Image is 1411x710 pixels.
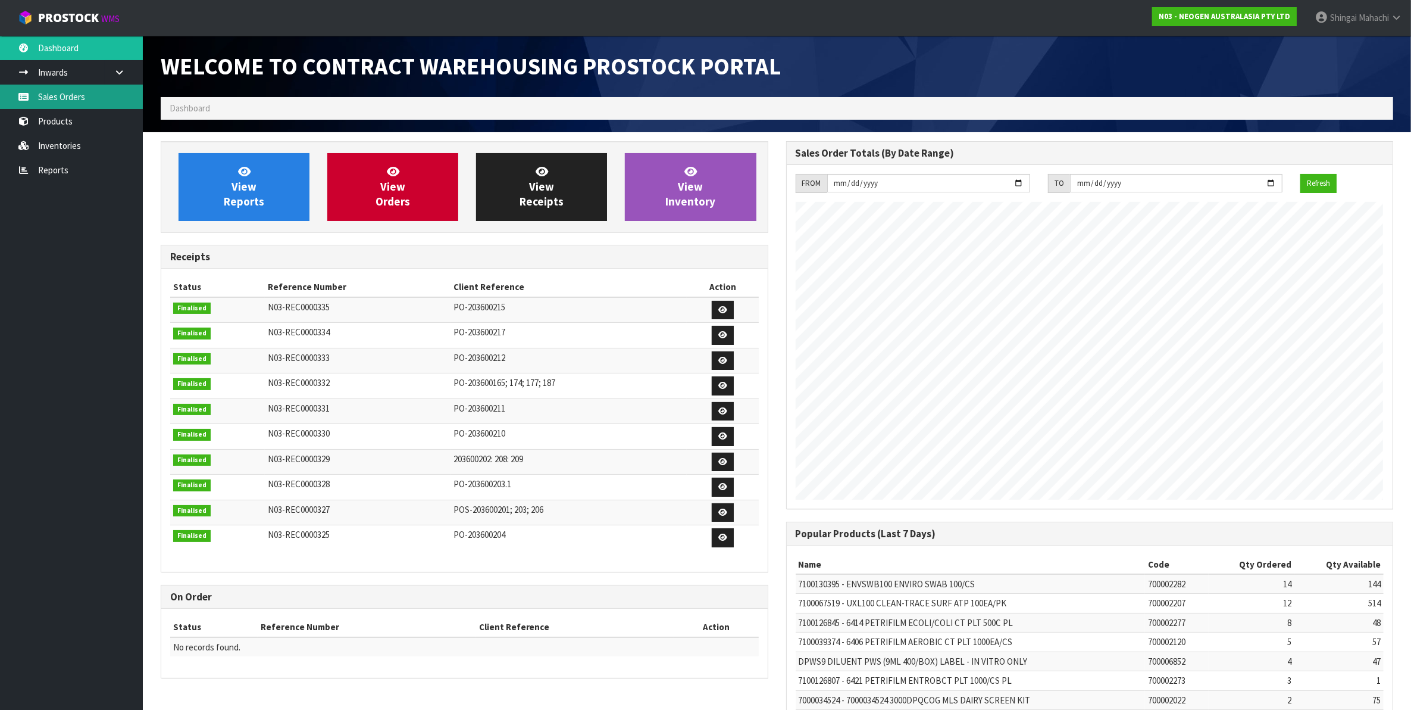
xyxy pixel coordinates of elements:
span: N03-REC0000328 [268,478,330,490]
th: Name [796,555,1146,574]
th: Status [170,618,258,637]
td: DPWS9 DILUENT PWS (9ML 400/BOX) LABEL - IN VITRO ONLY [796,652,1146,671]
span: N03-REC0000325 [268,529,330,540]
span: Welcome to Contract Warehousing ProStock Portal [161,51,781,81]
td: 7100126845 - 6414 PETRIFILM ECOLI/COLI CT PLT 500C PL [796,613,1146,632]
td: 7100130395 - ENVSWB100 ENVIRO SWAB 100/CS [796,574,1146,594]
span: Finalised [173,479,211,491]
span: PO-203600211 [453,403,505,414]
th: Reference Number [265,278,450,297]
span: N03-REC0000329 [268,453,330,465]
span: PO-203600212 [453,352,505,363]
th: Client Reference [476,618,674,637]
th: Action [687,278,759,297]
span: Mahachi [1359,12,1389,23]
td: 48 [1294,613,1384,632]
td: 144 [1294,574,1384,594]
td: 514 [1294,594,1384,613]
a: ViewOrders [327,153,458,221]
th: Qty Ordered [1209,555,1294,574]
span: Finalised [173,328,211,340]
span: Finalised [173,303,211,314]
td: 700002282 [1145,574,1209,594]
span: N03-REC0000327 [268,504,330,515]
td: 700002277 [1145,613,1209,632]
td: 5 [1209,633,1294,652]
div: TO [1048,174,1070,193]
span: Finalised [173,429,211,441]
span: N03-REC0000330 [268,428,330,439]
strong: N03 - NEOGEN AUSTRALASIA PTY LTD [1159,11,1290,21]
td: 8 [1209,613,1294,632]
th: Qty Available [1294,555,1384,574]
span: PO-203600217 [453,326,505,338]
span: View Orders [376,164,410,209]
span: Finalised [173,505,211,517]
td: 1 [1294,671,1384,690]
small: WMS [101,13,120,24]
span: ProStock [38,10,99,26]
span: PO-203600210 [453,428,505,439]
td: 700006852 [1145,652,1209,671]
td: 700002120 [1145,633,1209,652]
td: 7100067519 - UXL100 CLEAN-TRACE SURF ATP 100EA/PK [796,594,1146,613]
td: 700002273 [1145,671,1209,690]
span: N03-REC0000333 [268,352,330,363]
h3: On Order [170,591,759,603]
span: PO-203600204 [453,529,505,540]
td: 2 [1209,690,1294,709]
td: 7100126807 - 6421 PETRIFILM ENTROBCT PLT 1000/CS PL [796,671,1146,690]
td: 14 [1209,574,1294,594]
td: No records found. [170,637,759,656]
td: 7100039374 - 6406 PETRIFILM AEROBIC CT PLT 1000EA/CS [796,633,1146,652]
span: N03-REC0000331 [268,403,330,414]
h3: Popular Products (Last 7 Days) [796,528,1384,540]
td: 57 [1294,633,1384,652]
span: Finalised [173,353,211,365]
a: ViewReports [179,153,309,221]
span: 203600202: 208: 209 [453,453,523,465]
span: POS-203600201; 203; 206 [453,504,543,515]
span: View Reports [224,164,264,209]
span: PO-203600165; 174; 177; 187 [453,377,555,388]
span: Shingai [1330,12,1357,23]
span: N03-REC0000334 [268,326,330,338]
td: 700002022 [1145,690,1209,709]
td: 75 [1294,690,1384,709]
td: 700002207 [1145,594,1209,613]
th: Client Reference [450,278,687,297]
img: cube-alt.png [18,10,33,25]
span: PO-203600203.1 [453,478,511,490]
td: 7000034524 - 7000034524 3000DPQCOG MLS DAIRY SCREEN KIT [796,690,1146,709]
td: 4 [1209,652,1294,671]
span: Dashboard [170,102,210,114]
th: Status [170,278,265,297]
td: 47 [1294,652,1384,671]
a: ViewReceipts [476,153,607,221]
span: N03-REC0000335 [268,301,330,313]
td: 12 [1209,594,1294,613]
span: Finalised [173,404,211,416]
a: ViewInventory [625,153,756,221]
span: View Receipts [520,164,564,209]
span: Finalised [173,454,211,466]
span: Finalised [173,378,211,390]
td: 3 [1209,671,1294,690]
th: Reference Number [258,618,475,637]
div: FROM [796,174,827,193]
span: View Inventory [665,164,715,209]
h3: Sales Order Totals (By Date Range) [796,148,1384,159]
span: PO-203600215 [453,301,505,313]
span: N03-REC0000332 [268,377,330,388]
h3: Receipts [170,251,759,263]
span: Finalised [173,530,211,542]
button: Refresh [1300,174,1337,193]
th: Action [674,618,759,637]
th: Code [1145,555,1209,574]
